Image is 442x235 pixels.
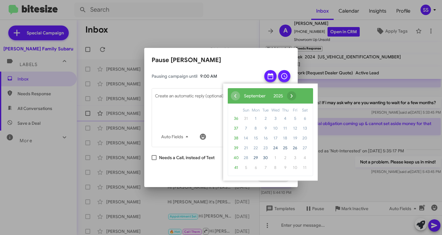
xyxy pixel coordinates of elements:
span: 1 [270,153,280,163]
span: 2 [261,114,270,123]
span: 5 [290,114,300,123]
span: 5 [241,163,251,173]
span: 7 [241,123,251,133]
span: 18 [280,133,290,143]
span: 4 [280,114,290,123]
bs-datepicker-navigation-view: ​ ​ ​ [231,92,296,97]
button: Auto Fields [156,131,196,142]
th: weekday [270,107,280,114]
span: 36 [231,114,241,123]
span: 6 [300,114,310,123]
span: 9 [261,123,270,133]
span: 26 [290,143,300,153]
th: weekday [251,107,261,114]
span: 40 [231,153,241,163]
span: 27 [300,143,310,153]
bs-datepicker-container: calendar [223,84,318,181]
span: 9:00 AM [200,73,217,79]
span: 7 [261,163,270,173]
span: 11 [300,163,310,173]
span: 11 [280,123,290,133]
button: September [240,91,269,100]
span: 4 [300,153,310,163]
span: 23 [261,143,270,153]
span: 10 [270,123,280,133]
span: 13 [300,123,310,133]
span: 16 [261,133,270,143]
span: 6 [251,163,261,173]
span: Pausing campaign until [152,73,259,79]
span: 39 [231,143,241,153]
span: 12 [290,123,300,133]
th: weekday [241,107,251,114]
span: 30 [261,153,270,163]
span: 3 [270,114,280,123]
th: weekday [290,107,300,114]
span: 10 [290,163,300,173]
span: 29 [251,153,261,163]
span: 19 [290,133,300,143]
span: 41 [231,163,241,173]
span: 15 [251,133,261,143]
span: 38 [231,133,241,143]
button: › [287,91,296,100]
span: 3 [290,153,300,163]
span: 2025 [273,93,283,99]
span: 22 [251,143,261,153]
span: September [244,93,266,99]
span: 2 [280,153,290,163]
th: weekday [300,107,310,114]
span: 8 [251,123,261,133]
span: 25 [280,143,290,153]
span: 8 [270,163,280,173]
span: Needs a Call, instead of Text [159,154,215,161]
th: weekday [261,107,270,114]
span: 17 [270,133,280,143]
span: 24 [270,143,280,153]
span: 20 [300,133,310,143]
span: 1 [251,114,261,123]
span: ‹ [231,91,240,100]
button: 2025 [269,91,287,100]
span: 14 [241,133,251,143]
span: 21 [241,143,251,153]
h2: Pause [PERSON_NAME] [152,55,290,65]
span: 37 [231,123,241,133]
span: Auto Fields [161,131,191,142]
span: 31 [241,114,251,123]
th: weekday [280,107,290,114]
span: 9 [280,163,290,173]
span: 28 [241,153,251,163]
